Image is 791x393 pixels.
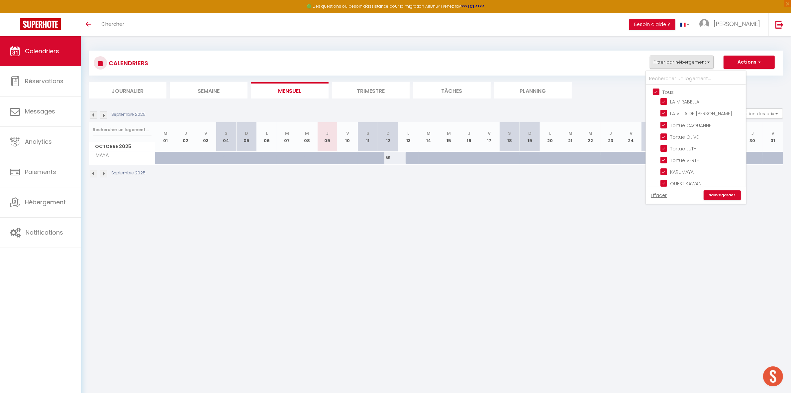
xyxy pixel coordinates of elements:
[155,122,176,152] th: 01
[378,152,398,164] div: 85
[528,130,532,136] abbr: D
[580,122,601,152] th: 22
[646,73,746,85] input: Rechercher un logement...
[338,122,358,152] th: 10
[25,77,63,85] span: Réservations
[670,134,699,140] span: Tortue OLIVE
[204,130,207,136] abbr: V
[459,122,479,152] th: 16
[494,82,572,98] li: Planning
[742,122,763,152] th: 30
[694,13,768,36] a: ... [PERSON_NAME]
[461,3,484,9] a: >>> ICI <<<<
[427,130,431,136] abbr: M
[699,19,709,29] img: ...
[89,142,155,151] span: Octobre 2025
[407,130,409,136] abbr: L
[568,130,572,136] abbr: M
[771,130,774,136] abbr: V
[540,122,560,152] th: 20
[724,56,775,69] button: Actions
[25,137,52,146] span: Analytics
[419,122,439,152] th: 14
[358,122,378,152] th: 11
[413,82,491,98] li: Tâches
[629,19,675,30] button: Besoin d'aide ?
[90,152,115,159] span: MAYA
[549,130,551,136] abbr: L
[277,122,297,152] th: 07
[107,56,148,71] h3: CALENDRIERS
[398,122,419,152] th: 13
[589,130,593,136] abbr: M
[175,122,196,152] th: 02
[447,130,451,136] abbr: M
[468,130,470,136] abbr: J
[601,122,621,152] th: 23
[256,122,277,152] th: 06
[251,82,329,98] li: Mensuel
[285,130,289,136] abbr: M
[93,124,151,136] input: Rechercher un logement...
[650,56,714,69] button: Filtrer par hébergement
[610,130,612,136] abbr: J
[25,198,66,206] span: Hébergement
[479,122,500,152] th: 17
[488,130,491,136] abbr: V
[184,130,187,136] abbr: J
[560,122,580,152] th: 21
[704,190,741,200] a: Sauvegarder
[763,122,783,152] th: 31
[386,130,390,136] abbr: D
[670,122,712,129] span: Tortue CAOUANNE
[775,20,784,29] img: logout
[763,366,783,386] div: Ouvrir le chat
[225,130,228,136] abbr: S
[163,130,167,136] abbr: M
[670,145,697,152] span: Tortue LUTH
[25,47,59,55] span: Calendriers
[216,122,236,152] th: 04
[236,122,256,152] th: 05
[630,130,633,136] abbr: V
[439,122,459,152] th: 15
[332,82,410,98] li: Trimestre
[734,108,783,118] button: Gestion des prix
[89,82,166,98] li: Journalier
[366,130,369,136] abbr: S
[111,170,146,176] p: Septembre 2025
[621,122,641,152] th: 24
[25,107,55,115] span: Messages
[651,192,667,199] a: Effacer
[25,168,56,176] span: Paiements
[245,130,248,136] abbr: D
[346,130,349,136] abbr: V
[751,130,754,136] abbr: J
[641,122,661,152] th: 25
[317,122,338,152] th: 09
[20,18,61,30] img: Super Booking
[508,130,511,136] abbr: S
[26,228,63,237] span: Notifications
[499,122,520,152] th: 18
[297,122,317,152] th: 08
[305,130,309,136] abbr: M
[378,122,398,152] th: 12
[326,130,329,136] abbr: J
[266,130,268,136] abbr: L
[96,13,129,36] a: Chercher
[101,20,124,27] span: Chercher
[170,82,247,98] li: Semaine
[645,71,746,204] div: Filtrer par hébergement
[714,20,760,28] span: [PERSON_NAME]
[520,122,540,152] th: 19
[196,122,216,152] th: 03
[111,111,146,118] p: Septembre 2025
